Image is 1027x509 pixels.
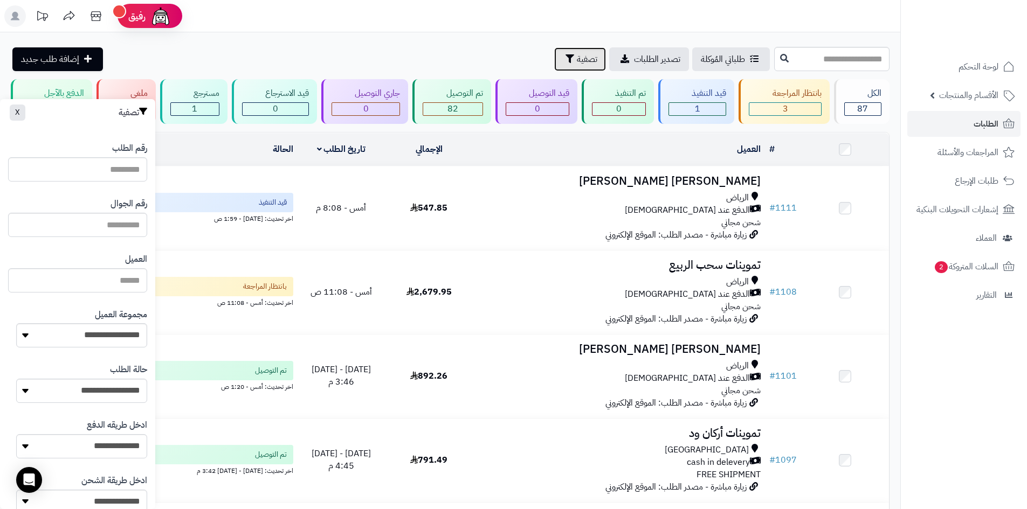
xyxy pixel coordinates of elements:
[112,142,147,155] label: رقم الطلب
[312,363,371,388] span: [DATE] - [DATE] 3:46 م
[656,79,736,124] a: قيد التنفيذ 1
[934,259,998,274] span: السلات المتروكة
[769,369,775,382] span: #
[625,372,750,385] span: الدفع عند [DEMOGRAPHIC_DATA]
[907,282,1021,308] a: التقارير
[721,384,761,397] span: شحن مجاني
[15,107,20,118] span: X
[477,343,761,355] h3: [PERSON_NAME] [PERSON_NAME]
[416,143,443,156] a: الإجمالي
[769,454,775,466] span: #
[16,467,42,493] div: Open Intercom Messenger
[669,103,726,115] div: 1
[410,369,447,382] span: 892.26
[668,87,726,100] div: قيد التنفيذ
[832,79,892,124] a: الكل87
[974,116,998,131] span: الطلبات
[907,140,1021,165] a: المراجعات والأسئلة
[769,454,797,466] a: #1097
[192,102,197,115] span: 1
[319,79,410,124] a: جاري التوصيل 0
[95,309,147,321] label: مجموعة العميل
[976,231,997,246] span: العملاء
[493,79,580,124] a: قيد التوصيل 0
[170,87,219,100] div: مسترجع
[580,79,656,124] a: تم التنفيذ 0
[171,103,219,115] div: 1
[423,87,483,100] div: تم التوصيل
[736,79,831,124] a: بانتظار المراجعة 3
[907,111,1021,137] a: الطلبات
[332,87,400,100] div: جاري التوصيل
[317,143,366,156] a: تاريخ الطلب
[687,456,750,469] span: cash in delevery
[554,47,606,71] button: تصفية
[769,285,797,298] a: #1108
[21,87,84,100] div: الدفع بالآجل
[150,5,171,27] img: ai-face.png
[726,192,749,204] span: الرياض
[769,285,775,298] span: #
[423,103,482,115] div: 82
[125,253,147,266] label: العميل
[769,143,775,156] a: #
[410,79,493,124] a: تم التوصيل 82
[697,468,761,481] span: FREE SHIPMENT
[907,254,1021,280] a: السلات المتروكة2
[10,104,25,121] button: X
[625,204,750,217] span: الدفع عند [DEMOGRAPHIC_DATA]
[737,143,761,156] a: العميل
[230,79,319,124] a: قيد الاسترجاع 0
[701,53,745,66] span: طلباتي المُوكلة
[9,79,94,124] a: الدفع بالآجل 0
[111,198,147,210] label: رقم الجوال
[119,107,147,118] h3: تصفية
[726,276,749,288] span: الرياض
[477,259,761,271] h3: تموينات سحب الربيع
[749,103,821,115] div: 3
[87,419,147,431] label: ادخل طريقه الدفع
[107,87,147,100] div: ملغي
[938,145,998,160] span: المراجعات والأسئلة
[721,216,761,229] span: شحن مجاني
[844,87,881,100] div: الكل
[721,300,761,313] span: شحن مجاني
[609,47,689,71] a: تصدير الطلبات
[605,312,747,325] span: زيارة مباشرة - مصدر الطلب: الموقع الإلكتروني
[954,30,1017,53] img: logo-2.png
[939,88,998,103] span: الأقسام والمنتجات
[21,53,79,66] span: إضافة طلب جديد
[692,47,770,71] a: طلباتي المُوكلة
[447,102,458,115] span: 82
[128,10,146,23] span: رفيق
[592,87,646,100] div: تم التنفيذ
[616,102,622,115] span: 0
[94,79,157,124] a: ملغي 0
[695,102,700,115] span: 1
[477,427,761,440] h3: تموينات أركان ود
[316,201,366,214] span: أمس - 8:08 م
[634,53,680,66] span: تصدير الطلبات
[907,168,1021,194] a: طلبات الإرجاع
[410,454,447,466] span: 791.49
[976,288,997,303] span: التقارير
[955,173,998,189] span: طلبات الإرجاع
[769,369,797,382] a: #1101
[535,102,540,115] span: 0
[857,102,868,115] span: 87
[255,365,287,376] span: تم التوصيل
[959,59,998,74] span: لوحة التحكم
[506,87,569,100] div: قيد التوصيل
[935,261,948,273] span: 2
[363,102,369,115] span: 0
[81,475,147,487] label: ادخل طريقة الشحن
[605,396,747,409] span: زيارة مباشرة - مصدر الطلب: الموقع الإلكتروني
[577,53,597,66] span: تصفية
[29,5,56,30] a: تحديثات المنصة
[312,447,371,472] span: [DATE] - [DATE] 4:45 م
[769,201,797,214] a: #1111
[592,103,645,115] div: 0
[255,449,287,460] span: تم التوصيل
[665,444,749,456] span: [GEOGRAPHIC_DATA]
[311,285,372,298] span: أمس - 11:08 ص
